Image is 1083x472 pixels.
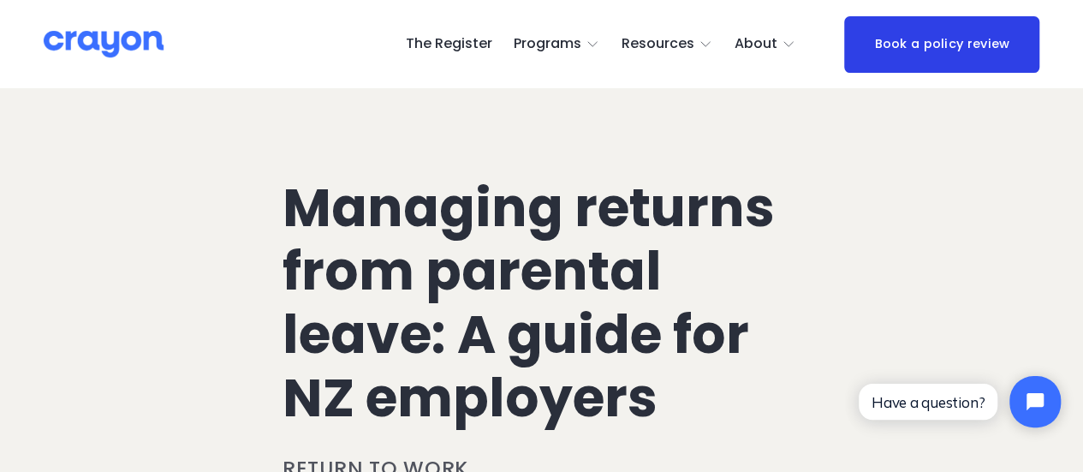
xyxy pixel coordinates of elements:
img: Crayon [44,29,164,59]
a: folder dropdown [514,31,600,58]
a: folder dropdown [622,31,713,58]
span: Resources [622,32,694,57]
iframe: Tidio Chat [844,361,1075,442]
a: The Register [405,31,491,58]
span: Programs [514,32,581,57]
a: folder dropdown [735,31,796,58]
span: About [735,32,777,57]
a: Book a policy review [844,16,1039,73]
h1: Managing returns from parental leave: A guide for NZ employers [283,176,800,429]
